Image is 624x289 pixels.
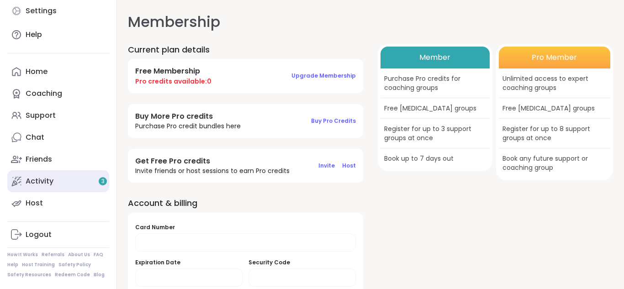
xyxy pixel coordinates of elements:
button: Invite [318,156,335,175]
span: Buy Pro Credits [311,117,356,125]
span: Upgrade Membership [291,72,356,79]
span: Invite [318,162,335,169]
a: Host Training [22,262,55,268]
div: Free [MEDICAL_DATA] groups [381,98,490,119]
div: Purchase Pro credits for coaching groups [381,68,490,98]
a: Chat [7,126,109,148]
h4: Get Free Pro credits [135,156,290,166]
span: Invite friends or host sessions to earn Pro credits [135,166,290,175]
div: Logout [26,230,52,240]
a: About Us [68,252,90,258]
h5: Card Number [135,224,356,231]
iframe: Secure CVC input frame [256,274,349,282]
a: Safety Policy [58,262,91,268]
a: FAQ [94,252,103,258]
div: Unlimited access to expert coaching groups [499,68,611,98]
button: Upgrade Membership [291,66,356,85]
span: Pro credits available: 0 [135,77,212,86]
h5: Security Code [249,259,356,267]
a: Activity3 [7,170,109,192]
div: Register for up to 8 support groups at once [499,119,611,148]
div: Settings [26,6,57,16]
div: Book up to 7 days out [381,148,490,168]
h5: Expiration Date [135,259,243,267]
div: Member [381,47,490,68]
div: Pro Member [499,47,611,68]
span: Host [342,162,356,169]
a: Host [7,192,109,214]
button: Buy Pro Credits [311,111,356,131]
div: Chat [26,132,44,142]
h1: Membership [128,11,613,33]
div: Home [26,67,48,77]
a: Redeem Code [55,272,90,278]
div: Host [26,198,43,208]
a: Support [7,105,109,126]
a: Friends [7,148,109,170]
h2: Current plan details [128,44,363,55]
span: Purchase Pro credit bundles here [135,121,241,131]
a: Logout [7,224,109,246]
div: Book any future support or coaching group [499,148,611,178]
a: Coaching [7,83,109,105]
a: Help [7,262,18,268]
a: Referrals [42,252,64,258]
h4: Buy More Pro credits [135,111,241,121]
div: Coaching [26,89,62,99]
a: Help [7,24,109,46]
iframe: Secure card number input frame [143,239,348,247]
a: Blog [94,272,105,278]
a: Home [7,61,109,83]
iframe: Secure expiration date input frame [143,274,235,282]
a: Safety Resources [7,272,51,278]
div: Friends [26,154,52,164]
div: Support [26,110,56,121]
div: Help [26,30,42,40]
div: Activity [26,176,53,186]
h2: Account & billing [128,197,363,209]
button: Host [342,156,356,175]
h4: Free Membership [135,66,212,76]
span: 3 [101,178,105,185]
div: Free [MEDICAL_DATA] groups [499,98,611,119]
a: How It Works [7,252,38,258]
div: Register for up to 3 support groups at once [381,119,490,148]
